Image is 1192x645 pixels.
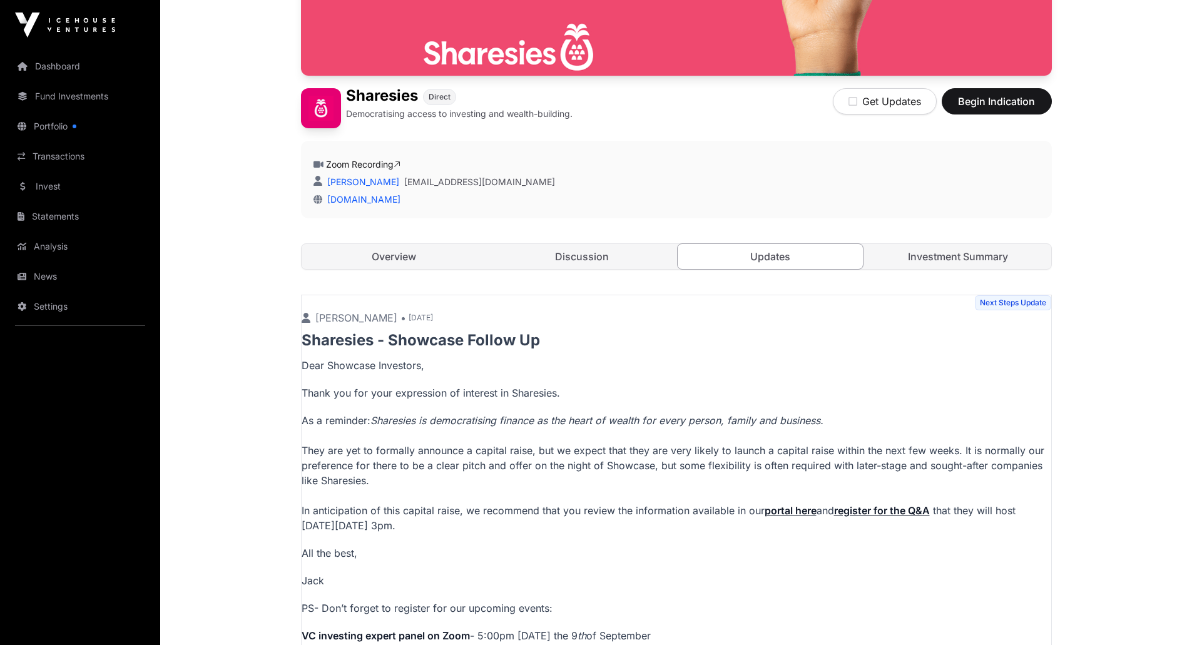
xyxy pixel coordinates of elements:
a: Statements [10,203,150,230]
img: Sharesies [301,88,341,128]
p: - 5:00pm [DATE] the 9 of September [302,628,1051,643]
span: Direct [429,92,451,102]
a: Dashboard [10,53,150,80]
a: Zoom Recording [326,159,400,170]
a: [EMAIL_ADDRESS][DOMAIN_NAME] [404,176,555,188]
img: Icehouse Ventures Logo [15,13,115,38]
button: Get Updates [833,88,937,114]
p: Democratising access to investing and wealth-building. [346,108,573,120]
a: [DOMAIN_NAME] [322,194,400,205]
span: Next Steps Update [975,295,1051,310]
nav: Tabs [302,244,1051,269]
a: Settings [10,293,150,320]
p: [PERSON_NAME] • [302,310,406,325]
a: Overview [302,244,487,269]
p: Jack [302,573,1051,588]
p: Sharesies - Showcase Follow Up [302,330,1051,350]
a: [PERSON_NAME] [325,176,399,187]
p: PS- Don’t forget to register for our upcoming events: [302,601,1051,616]
p: Thank you for your expression of interest in Sharesies. [302,385,1051,400]
a: Updates [677,243,864,270]
a: register for the Q&A [834,504,930,517]
p: Dear Showcase Investors, [302,358,1051,373]
span: [DATE] [409,313,433,323]
a: Discussion [489,244,675,269]
iframe: Chat Widget [1129,585,1192,645]
em: th [578,629,586,642]
span: Begin Indication [957,94,1036,109]
strong: VC investing expert panel on Zoom [302,629,470,642]
a: Transactions [10,143,150,170]
a: Analysis [10,233,150,260]
a: Begin Indication [942,101,1052,113]
a: Fund Investments [10,83,150,110]
p: All the best, [302,546,1051,561]
button: Begin Indication [942,88,1052,114]
h1: Sharesies [346,88,418,105]
p: As a reminder: They are yet to formally announce a capital raise, but we expect that they are ver... [302,413,1051,533]
a: portal here [765,504,817,517]
a: Investment Summary [865,244,1051,269]
a: News [10,263,150,290]
a: Portfolio [10,113,150,140]
a: Invest [10,173,150,200]
em: Sharesies is democratising finance as the heart of wealth for every person, family and business. [370,414,823,427]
